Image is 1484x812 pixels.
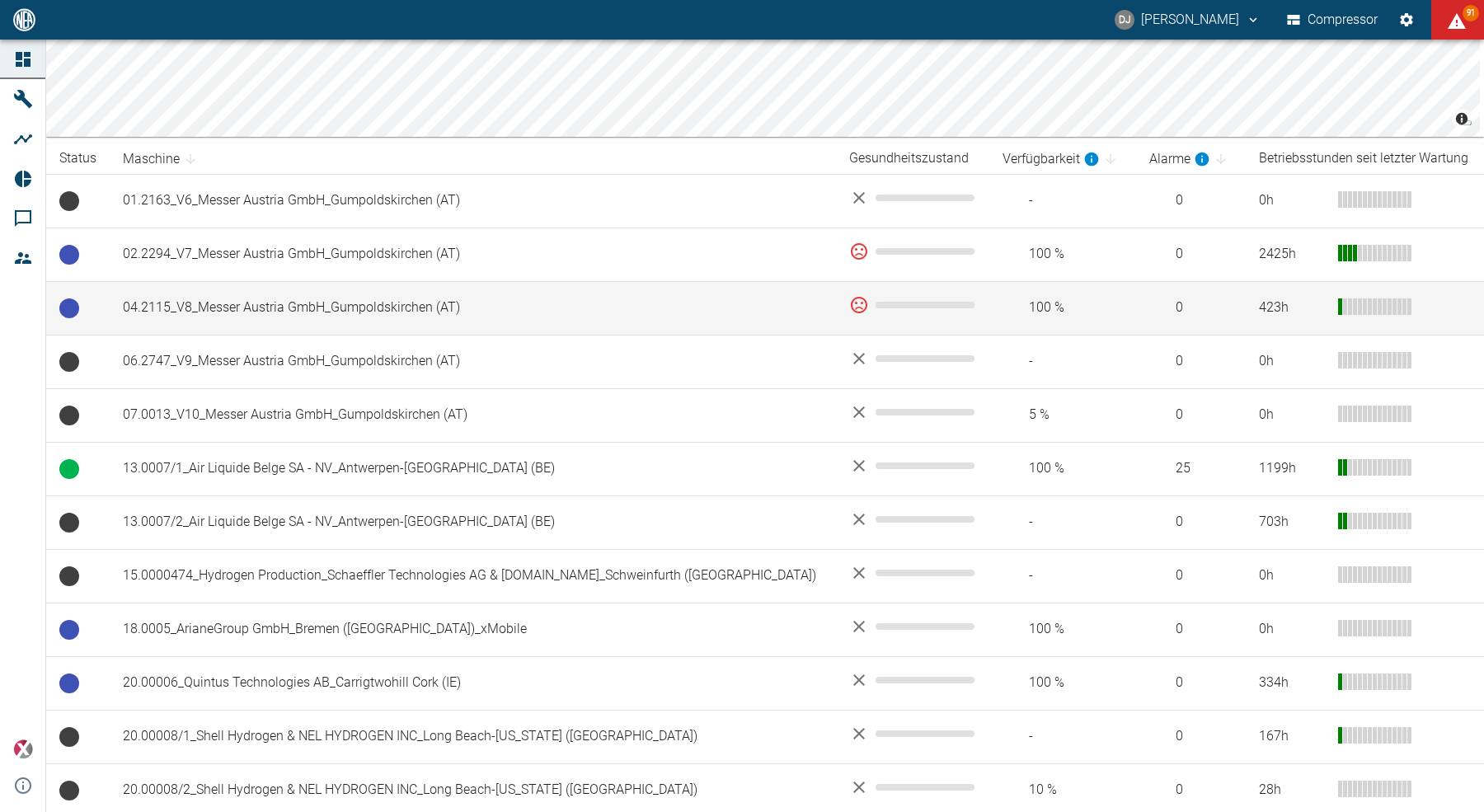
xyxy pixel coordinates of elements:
div: 334 h [1259,674,1325,692]
span: 25 [1149,459,1233,478]
span: 0 [1149,674,1233,692]
span: 10 % [1003,781,1123,800]
span: 100 % [1003,620,1123,639]
td: 07.0013_V10_Messer Austria GmbH_Gumpoldskirchen (AT) [110,388,836,442]
td: 01.2163_V6_Messer Austria GmbH_Gumpoldskirchen (AT) [110,174,836,228]
span: Maschine [123,149,201,169]
th: Gesundheitszustand [836,143,989,174]
span: 100 % [1003,298,1123,317]
span: Keine Daten [59,352,79,372]
span: Betriebsbereit [59,298,79,318]
span: - [1003,352,1123,371]
div: No data [849,777,976,797]
td: 15.0000474_Hydrogen Production_Schaeffler Technologies AG & [DOMAIN_NAME]_Schweinfurth ([GEOGRAPH... [110,549,836,603]
td: 20.00008/1_Shell Hydrogen & NEL HYDROGEN INC_Long Beach-[US_STATE] ([GEOGRAPHIC_DATA]) [110,710,836,763]
span: Keine Daten [59,781,79,800]
span: - [1003,727,1123,746]
div: No data [849,349,976,368]
span: - [1003,513,1123,532]
span: Betrieb [59,459,79,479]
div: 0 h [1259,191,1325,210]
div: 0 h [1259,406,1325,425]
span: 0 [1149,513,1233,532]
div: No data [849,670,976,690]
th: Betriebsstunden seit letzter Wartung [1246,143,1484,174]
span: Keine Daten [59,406,79,425]
div: No data [849,402,976,422]
span: 5 % [1003,406,1123,425]
div: 0 h [1259,620,1325,639]
button: Einstellungen [1392,5,1421,35]
div: 703 h [1259,513,1325,532]
div: No data [849,617,976,636]
td: 02.2294_V7_Messer Austria GmbH_Gumpoldskirchen (AT) [110,228,836,281]
th: Status [46,143,110,174]
div: No data [849,724,976,744]
span: 0 [1149,245,1233,264]
div: DJ [1115,10,1134,30]
span: 100 % [1003,674,1123,692]
div: No data [849,563,976,583]
td: 04.2115_V8_Messer Austria GmbH_Gumpoldskirchen (AT) [110,281,836,335]
span: Keine Daten [59,191,79,211]
div: 423 h [1259,298,1325,317]
div: berechnet für die letzten 7 Tage [1003,149,1100,169]
div: 0 % [849,295,976,315]
div: 167 h [1259,727,1325,746]
td: 20.00006_Quintus Technologies AB_Carrigtwohill Cork (IE) [110,656,836,710]
td: 18.0005_ArianeGroup GmbH_Bremen ([GEOGRAPHIC_DATA])_xMobile [110,603,836,656]
td: 13.0007/1_Air Liquide Belge SA - NV_Antwerpen-[GEOGRAPHIC_DATA] (BE) [110,442,836,495]
span: Keine Daten [59,727,79,747]
span: 0 [1149,191,1233,210]
div: 0 h [1259,566,1325,585]
div: berechnet für die letzten 7 Tage [1149,149,1210,169]
span: 0 [1149,620,1233,639]
img: Xplore Logo [13,739,33,759]
span: Betriebsbereit [59,674,79,693]
span: Keine Daten [59,513,79,533]
div: 28 h [1259,781,1325,800]
div: 2425 h [1259,245,1325,264]
div: 1199 h [1259,459,1325,478]
span: 91 [1463,5,1479,21]
span: 0 [1149,298,1233,317]
span: 0 [1149,781,1233,800]
span: 0 [1149,566,1233,585]
span: 100 % [1003,459,1123,478]
span: Keine Daten [59,566,79,586]
div: 0 % [849,242,976,261]
div: 0 h [1259,352,1325,371]
td: 13.0007/2_Air Liquide Belge SA - NV_Antwerpen-[GEOGRAPHIC_DATA] (BE) [110,495,836,549]
span: 0 [1149,352,1233,371]
button: david.jasper@nea-x.de [1112,5,1263,35]
span: 100 % [1003,245,1123,264]
div: No data [849,456,976,476]
td: 06.2747_V9_Messer Austria GmbH_Gumpoldskirchen (AT) [110,335,836,388]
span: 0 [1149,406,1233,425]
div: No data [849,509,976,529]
span: 0 [1149,727,1233,746]
div: No data [849,188,976,208]
span: Betriebsbereit [59,245,79,265]
button: Compressor [1284,5,1382,35]
span: - [1003,191,1123,210]
span: - [1003,566,1123,585]
span: Betriebsbereit [59,620,79,640]
img: logo [12,8,37,31]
